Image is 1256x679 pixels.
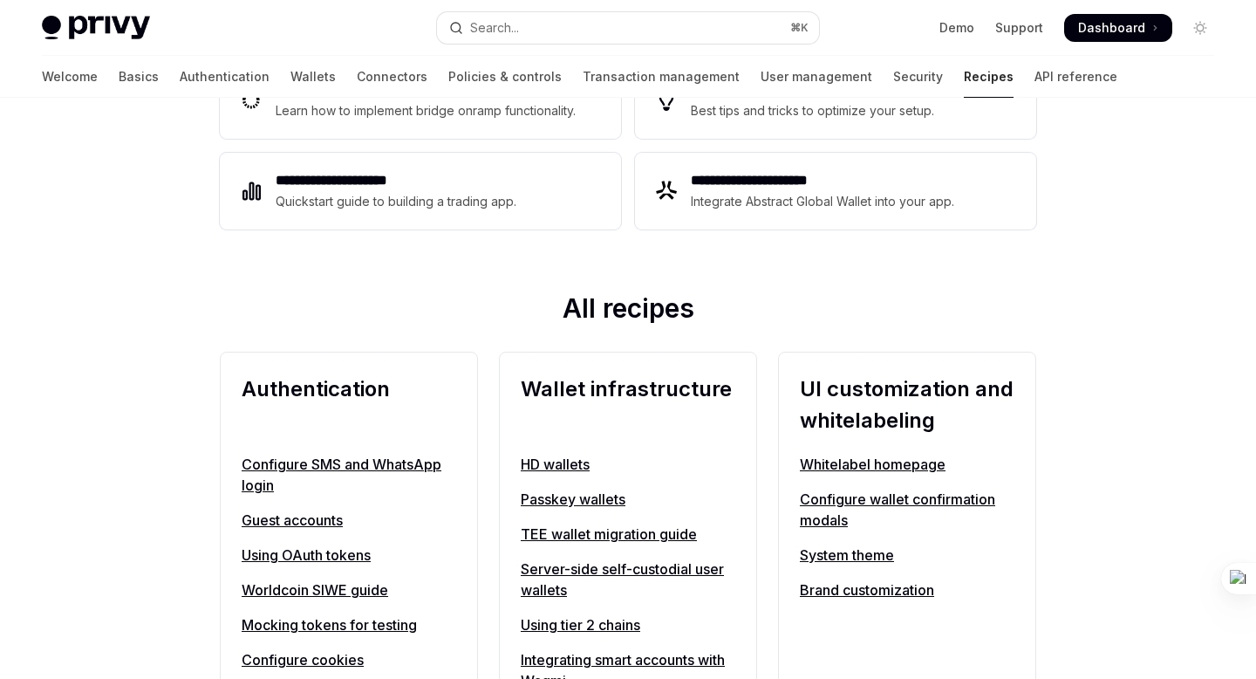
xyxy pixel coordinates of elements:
button: Open search [437,12,818,44]
a: Connectors [357,56,427,98]
a: Security [893,56,943,98]
div: Learn how to implement bridge onramp functionality. [276,100,581,121]
a: Basics [119,56,159,98]
a: Wallets [290,56,336,98]
button: Toggle dark mode [1186,14,1214,42]
div: Best tips and tricks to optimize your setup. [691,100,937,121]
a: Support [995,19,1043,37]
a: Recipes [964,56,1014,98]
h2: Authentication [242,374,456,436]
a: Passkey wallets [521,489,735,510]
a: Dashboard [1064,14,1172,42]
a: Guest accounts [242,510,456,531]
div: Quickstart guide to building a trading app. [276,191,517,212]
a: Whitelabel homepage [800,454,1014,475]
a: Configure SMS and WhatsApp login [242,454,456,496]
a: Configure wallet confirmation modals [800,489,1014,531]
a: Using OAuth tokens [242,545,456,566]
h2: All recipes [220,292,1036,331]
div: Search... [470,17,519,38]
a: Authentication [180,56,270,98]
a: Mocking tokens for testing [242,614,456,635]
a: HD wallets [521,454,735,475]
span: Dashboard [1078,19,1145,37]
a: API reference [1034,56,1117,98]
a: Policies & controls [448,56,562,98]
div: Integrate Abstract Global Wallet into your app. [691,191,956,212]
a: TEE wallet migration guide [521,524,735,545]
a: Server-side self-custodial user wallets [521,559,735,600]
h2: UI customization and whitelabeling [800,374,1014,436]
a: Using tier 2 chains [521,614,735,635]
a: Brand customization [800,580,1014,600]
a: Transaction management [583,56,740,98]
a: Demo [939,19,974,37]
a: Configure cookies [242,649,456,670]
a: System theme [800,545,1014,566]
a: Welcome [42,56,98,98]
h2: Wallet infrastructure [521,374,735,436]
span: ⌘ K [790,21,809,35]
a: **** **** ***Learn how to implement bridge onramp functionality. [220,62,621,139]
img: light logo [42,16,150,40]
a: Worldcoin SIWE guide [242,580,456,600]
a: User management [761,56,872,98]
